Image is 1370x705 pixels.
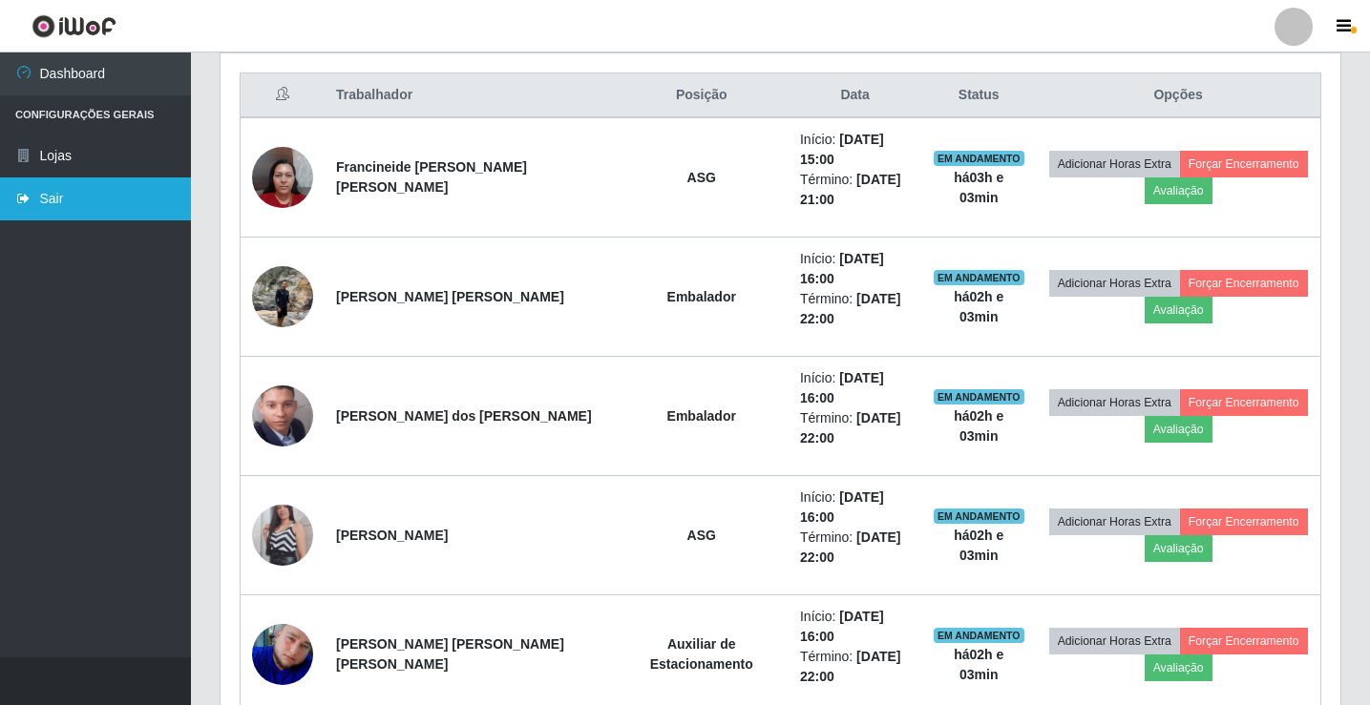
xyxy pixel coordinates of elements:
[1049,151,1180,177] button: Adicionar Horas Extra
[800,489,884,525] time: [DATE] 16:00
[252,624,313,685] img: 1742494227769.jpeg
[336,636,564,672] strong: [PERSON_NAME] [PERSON_NAME] [PERSON_NAME]
[800,370,884,405] time: [DATE] 16:00
[336,289,564,304] strong: [PERSON_NAME] [PERSON_NAME]
[800,609,884,644] time: [DATE] 16:00
[336,528,448,543] strong: [PERSON_NAME]
[1049,389,1180,416] button: Adicionar Horas Extra
[1180,151,1308,177] button: Forçar Encerramento
[800,528,910,568] li: Término:
[1049,628,1180,654] button: Adicionar Horas Extra
[1145,297,1212,323] button: Avaliação
[32,14,116,38] img: CoreUI Logo
[934,270,1024,285] span: EM ANDAMENTO
[800,289,910,329] li: Término:
[800,487,910,528] li: Início:
[1180,270,1308,297] button: Forçar Encerramento
[667,408,736,424] strong: Embalador
[934,508,1024,524] span: EM ANDAMENTO
[252,481,313,590] img: 1703785575739.jpeg
[800,368,910,408] li: Início:
[336,159,527,195] strong: Francineide [PERSON_NAME] [PERSON_NAME]
[800,251,884,286] time: [DATE] 16:00
[687,528,716,543] strong: ASG
[954,647,1003,682] strong: há 02 h e 03 min
[800,132,884,167] time: [DATE] 15:00
[800,647,910,687] li: Término:
[934,628,1024,643] span: EM ANDAMENTO
[954,170,1003,205] strong: há 03 h e 03 min
[1180,508,1308,535] button: Forçar Encerramento
[325,73,614,118] th: Trabalhador
[800,249,910,289] li: Início:
[252,256,313,337] img: 1700098236719.jpeg
[934,151,1024,166] span: EM ANDAMENTO
[954,528,1003,563] strong: há 02 h e 03 min
[1049,508,1180,535] button: Adicionar Horas Extra
[800,607,910,647] li: Início:
[687,170,716,185] strong: ASG
[667,289,736,304] strong: Embalador
[954,289,1003,324] strong: há 02 h e 03 min
[1145,654,1212,681] button: Avaliação
[1145,416,1212,443] button: Avaliação
[1180,389,1308,416] button: Forçar Encerramento
[1145,535,1212,562] button: Avaliação
[789,73,921,118] th: Data
[252,136,313,218] img: 1735852864597.jpeg
[1049,270,1180,297] button: Adicionar Horas Extra
[921,73,1036,118] th: Status
[1180,628,1308,654] button: Forçar Encerramento
[650,636,753,672] strong: Auxiliar de Estacionamento
[800,130,910,170] li: Início:
[336,408,592,424] strong: [PERSON_NAME] dos [PERSON_NAME]
[1036,73,1320,118] th: Opções
[252,350,313,483] img: 1718410528864.jpeg
[1145,177,1212,204] button: Avaliação
[934,389,1024,404] span: EM ANDAMENTO
[800,170,910,210] li: Término:
[800,408,910,448] li: Término:
[614,73,789,118] th: Posição
[954,408,1003,444] strong: há 02 h e 03 min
